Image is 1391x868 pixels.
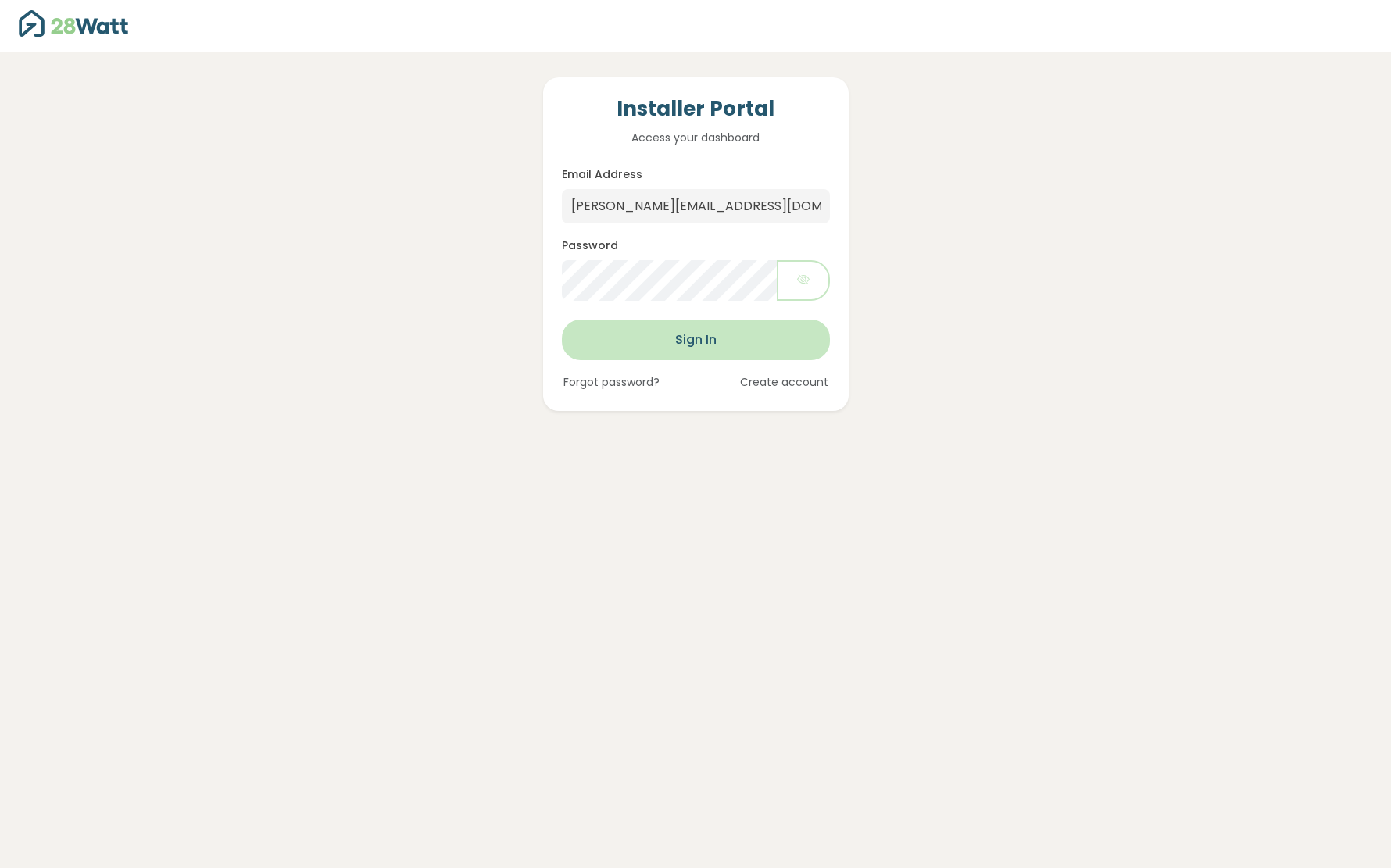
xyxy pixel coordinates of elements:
[738,373,830,392] a: Create account
[562,189,830,223] input: Enter your email
[562,166,642,183] label: Email Address
[562,129,830,146] p: Access your dashboard
[19,10,128,37] img: 28Watt
[562,320,830,360] button: Sign In
[562,373,661,392] button: Forgot password?
[562,238,618,254] label: Password
[562,96,830,123] h4: Installer Portal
